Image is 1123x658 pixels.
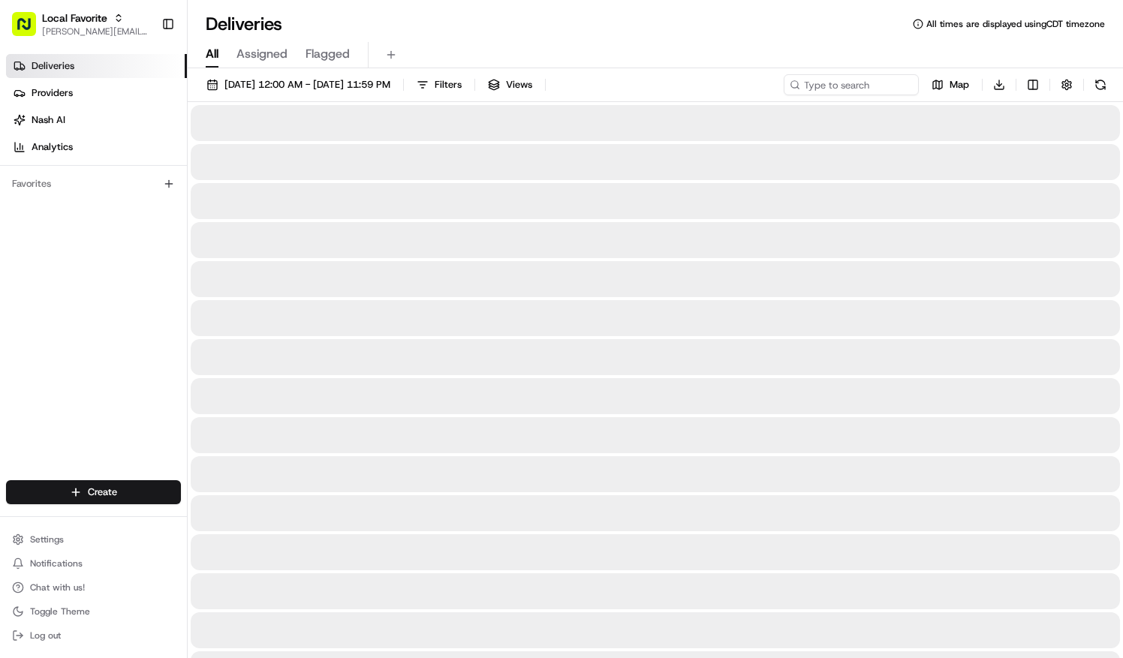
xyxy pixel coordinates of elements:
[6,480,181,504] button: Create
[88,485,117,499] span: Create
[224,78,390,92] span: [DATE] 12:00 AM - [DATE] 11:59 PM
[30,557,83,569] span: Notifications
[6,577,181,598] button: Chat with us!
[32,140,73,154] span: Analytics
[6,108,187,132] a: Nash AI
[6,135,187,159] a: Analytics
[6,81,187,105] a: Providers
[435,78,462,92] span: Filters
[32,113,65,127] span: Nash AI
[410,74,468,95] button: Filters
[306,45,350,63] span: Flagged
[6,54,187,78] a: Deliveries
[30,605,90,617] span: Toggle Theme
[206,12,282,36] h1: Deliveries
[481,74,539,95] button: Views
[30,629,61,641] span: Log out
[30,581,85,593] span: Chat with us!
[32,59,74,73] span: Deliveries
[6,553,181,574] button: Notifications
[950,78,969,92] span: Map
[926,18,1105,30] span: All times are displayed using CDT timezone
[236,45,288,63] span: Assigned
[6,601,181,622] button: Toggle Theme
[925,74,976,95] button: Map
[6,529,181,550] button: Settings
[42,11,107,26] button: Local Favorite
[32,86,73,100] span: Providers
[1090,74,1111,95] button: Refresh
[506,78,532,92] span: Views
[784,74,919,95] input: Type to search
[200,74,397,95] button: [DATE] 12:00 AM - [DATE] 11:59 PM
[30,533,64,545] span: Settings
[6,172,181,196] div: Favorites
[206,45,218,63] span: All
[6,625,181,646] button: Log out
[42,26,149,38] button: [PERSON_NAME][EMAIL_ADDRESS][PERSON_NAME][DOMAIN_NAME]
[6,6,155,42] button: Local Favorite[PERSON_NAME][EMAIL_ADDRESS][PERSON_NAME][DOMAIN_NAME]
